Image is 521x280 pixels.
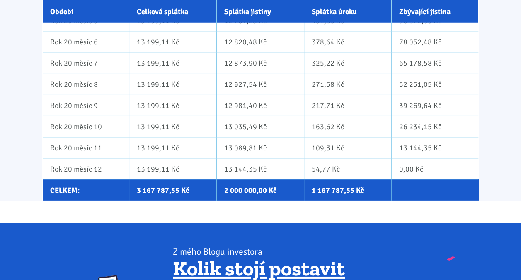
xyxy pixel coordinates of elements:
[129,52,216,74] td: 13 199,11 Kč
[129,179,216,201] td: 3 167 787,55 Kč
[216,31,304,52] td: 12 820,48 Kč
[392,52,479,74] td: 65 178,58 Kč
[216,179,304,201] td: 2 000 000,00 Kč
[392,74,479,95] td: 52 251,05 Kč
[43,116,129,137] td: Rok 20 měsíc 10
[304,116,391,137] td: 163,62 Kč
[129,95,216,116] td: 13 199,11 Kč
[304,179,391,201] td: 1 167 787,55 Kč
[216,158,304,179] td: 13 144,35 Kč
[43,74,129,95] td: Rok 20 měsíc 8
[392,95,479,116] td: 39 269,64 Kč
[43,31,129,52] td: Rok 20 měsíc 6
[129,137,216,158] td: 13 199,11 Kč
[43,179,129,201] td: CELKEM:
[216,137,304,158] td: 13 089,81 Kč
[129,31,216,52] td: 13 199,11 Kč
[43,52,129,74] td: Rok 20 měsíc 7
[129,116,216,137] td: 13 199,11 Kč
[304,137,391,158] td: 109,31 Kč
[216,95,304,116] td: 12 981,40 Kč
[304,52,391,74] td: 325,22 Kč
[216,116,304,137] td: 13 035,49 Kč
[129,74,216,95] td: 13 199,11 Kč
[304,95,391,116] td: 217,71 Kč
[173,246,423,258] div: Z mého Blogu investora
[216,52,304,74] td: 12 873,90 Kč
[43,95,129,116] td: Rok 20 měsíc 9
[129,158,216,179] td: 13 199,11 Kč
[304,74,391,95] td: 271,58 Kč
[43,137,129,158] td: Rok 20 měsíc 11
[216,74,304,95] td: 12 927,54 Kč
[304,31,391,52] td: 378,64 Kč
[392,31,479,52] td: 78 052,48 Kč
[304,158,391,179] td: 54,77 Kč
[392,116,479,137] td: 26 234,15 Kč
[43,158,129,179] td: Rok 20 měsíc 12
[392,137,479,158] td: 13 144,35 Kč
[392,158,479,179] td: 0,00 Kč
